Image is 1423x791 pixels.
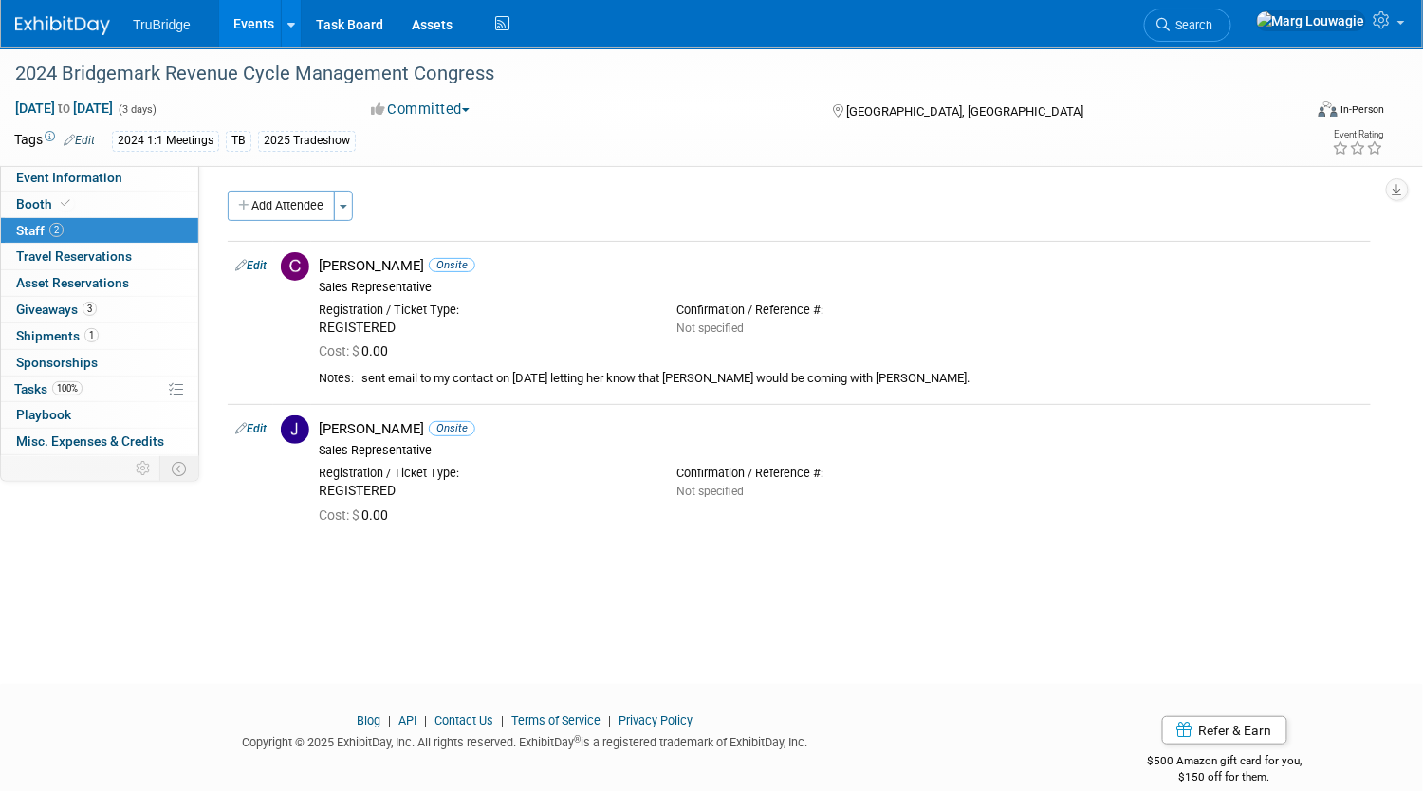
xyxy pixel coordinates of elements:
[84,328,99,342] span: 1
[1,297,198,322] a: Giveaways3
[319,507,361,523] span: Cost: $
[1,165,198,191] a: Event Information
[14,729,1035,751] div: Copyright © 2025 ExhibitDay, Inc. All rights reserved. ExhibitDay is a registered trademark of Ex...
[361,371,1363,387] div: sent email to my contact on [DATE] letting her know that [PERSON_NAME] would be coming with [PERS...
[133,17,191,32] span: TruBridge
[429,258,475,272] span: Onsite
[1319,101,1338,117] img: Format-Inperson.png
[846,104,1083,119] span: [GEOGRAPHIC_DATA], [GEOGRAPHIC_DATA]
[281,415,309,444] img: J.jpg
[496,713,508,727] span: |
[1,244,198,269] a: Travel Reservations
[49,223,64,237] span: 2
[429,421,475,435] span: Onsite
[319,466,648,481] div: Registration / Ticket Type:
[319,483,648,500] div: REGISTERED
[319,320,648,337] div: REGISTERED
[1063,741,1385,784] div: $500 Amazon gift card for you,
[1,218,198,244] a: Staff2
[52,381,83,395] span: 100%
[1,192,198,217] a: Booth
[357,713,380,727] a: Blog
[319,420,1363,438] div: [PERSON_NAME]
[83,302,97,316] span: 3
[1063,769,1385,785] div: $150 off for them.
[160,456,199,481] td: Toggle Event Tabs
[1256,10,1366,31] img: Marg Louwagie
[574,734,581,745] sup: ®
[117,103,157,116] span: (3 days)
[258,131,356,151] div: 2025 Tradeshow
[16,275,129,290] span: Asset Reservations
[1340,102,1385,117] div: In-Person
[603,713,616,727] span: |
[16,355,98,370] span: Sponsorships
[398,713,416,727] a: API
[235,422,267,435] a: Edit
[112,131,219,151] div: 2024 1:1 Meetings
[55,101,73,116] span: to
[64,134,95,147] a: Edit
[319,443,1363,458] div: Sales Representative
[364,100,477,120] button: Committed
[1,270,198,296] a: Asset Reservations
[1,377,198,402] a: Tasks100%
[16,302,97,317] span: Giveaways
[1,402,198,428] a: Playbook
[1,350,198,376] a: Sponsorships
[9,57,1268,91] div: 2024 Bridgemark Revenue Cycle Management Congress
[511,713,601,727] a: Terms of Service
[1333,130,1384,139] div: Event Rating
[15,16,110,35] img: ExhibitDay
[1144,9,1231,42] a: Search
[14,100,114,117] span: [DATE] [DATE]
[16,407,71,422] span: Playbook
[235,259,267,272] a: Edit
[434,713,493,727] a: Contact Us
[419,713,432,727] span: |
[319,343,361,359] span: Cost: $
[676,303,1006,318] div: Confirmation / Reference #:
[16,223,64,238] span: Staff
[319,507,396,523] span: 0.00
[676,466,1006,481] div: Confirmation / Reference #:
[61,198,70,209] i: Booth reservation complete
[676,322,744,335] span: Not specified
[16,170,122,185] span: Event Information
[319,257,1363,275] div: [PERSON_NAME]
[619,713,693,727] a: Privacy Policy
[16,328,99,343] span: Shipments
[226,131,251,151] div: TB
[14,381,83,396] span: Tasks
[319,303,648,318] div: Registration / Ticket Type:
[1180,99,1385,127] div: Event Format
[228,191,335,221] button: Add Attendee
[319,280,1363,295] div: Sales Representative
[1170,18,1213,32] span: Search
[676,485,744,498] span: Not specified
[127,456,160,481] td: Personalize Event Tab Strip
[281,252,309,281] img: C.jpg
[383,713,396,727] span: |
[1,429,198,454] a: Misc. Expenses & Credits
[16,433,164,449] span: Misc. Expenses & Credits
[16,196,74,212] span: Booth
[14,130,95,152] td: Tags
[319,371,354,386] div: Notes:
[16,248,132,264] span: Travel Reservations
[1,323,198,349] a: Shipments1
[1162,716,1287,745] a: Refer & Earn
[319,343,396,359] span: 0.00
